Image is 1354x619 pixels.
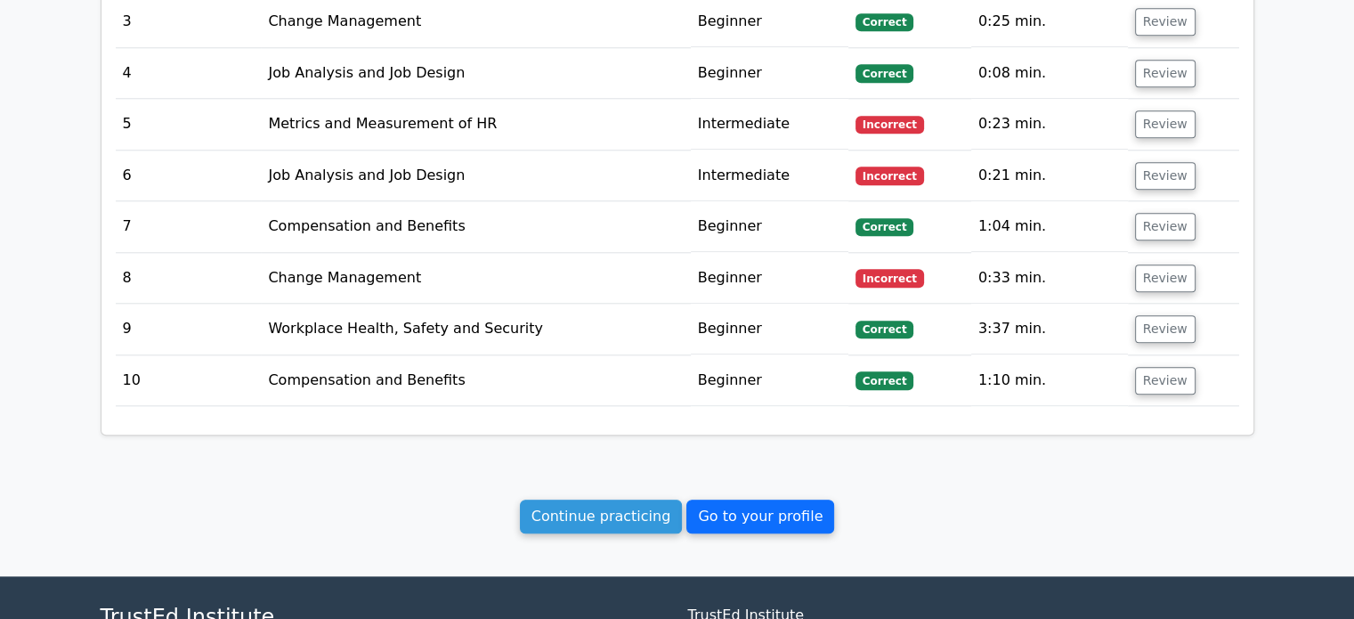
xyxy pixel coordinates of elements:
[1135,60,1196,87] button: Review
[1135,265,1196,292] button: Review
[855,218,913,236] span: Correct
[261,304,690,354] td: Workplace Health, Safety and Security
[1135,315,1196,343] button: Review
[855,167,924,184] span: Incorrect
[261,201,690,252] td: Compensation and Benefits
[691,99,848,150] td: Intermediate
[1135,110,1196,138] button: Review
[855,116,924,134] span: Incorrect
[971,151,1128,201] td: 0:21 min.
[261,151,690,201] td: Job Analysis and Job Design
[686,500,834,533] a: Go to your profile
[261,355,690,406] td: Compensation and Benefits
[691,48,848,99] td: Beginner
[691,304,848,354] td: Beginner
[691,253,848,304] td: Beginner
[1135,8,1196,36] button: Review
[116,253,262,304] td: 8
[261,99,690,150] td: Metrics and Measurement of HR
[116,304,262,354] td: 9
[691,355,848,406] td: Beginner
[116,151,262,201] td: 6
[116,99,262,150] td: 5
[116,355,262,406] td: 10
[1135,367,1196,395] button: Review
[855,269,924,287] span: Incorrect
[855,371,913,389] span: Correct
[971,48,1128,99] td: 0:08 min.
[691,151,848,201] td: Intermediate
[971,355,1128,406] td: 1:10 min.
[971,253,1128,304] td: 0:33 min.
[261,48,690,99] td: Job Analysis and Job Design
[691,201,848,252] td: Beginner
[1135,213,1196,240] button: Review
[116,48,262,99] td: 4
[1135,162,1196,190] button: Review
[855,13,913,31] span: Correct
[971,99,1128,150] td: 0:23 min.
[855,64,913,82] span: Correct
[520,500,683,533] a: Continue practicing
[855,321,913,338] span: Correct
[971,201,1128,252] td: 1:04 min.
[261,253,690,304] td: Change Management
[971,304,1128,354] td: 3:37 min.
[116,201,262,252] td: 7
